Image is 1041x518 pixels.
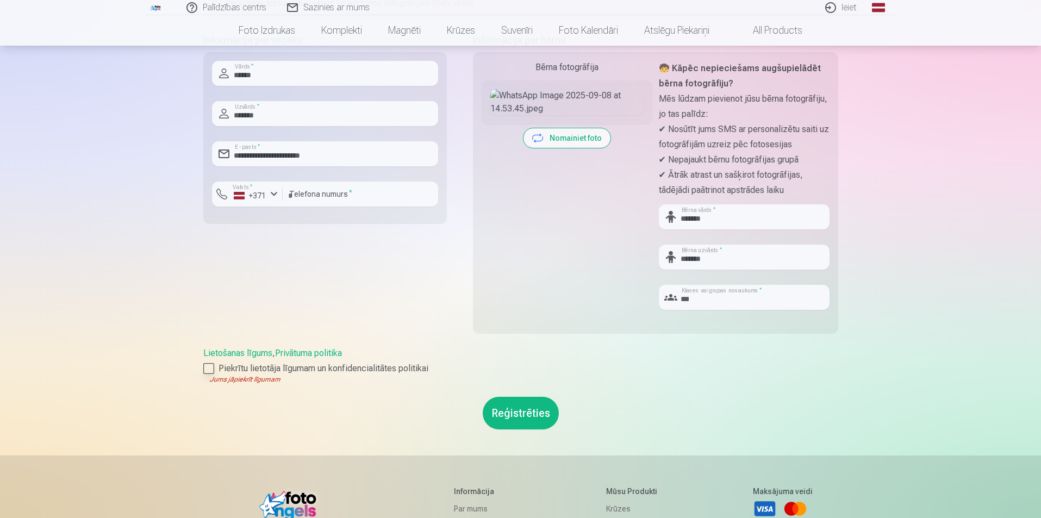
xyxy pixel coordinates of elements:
p: ✔ Nepajaukt bērnu fotogrāfijas grupā [659,152,830,167]
a: Par mums [454,501,517,516]
div: Jums jāpiekrīt līgumam [203,375,838,384]
a: Lietošanas līgums [203,348,272,358]
p: Mēs lūdzam pievienot jūsu bērna fotogrāfiju, jo tas palīdz: [659,91,830,122]
img: WhatsApp Image 2025-09-08 at 14.53.45.jpeg [490,89,644,115]
a: All products [722,15,815,46]
p: ✔ Ātrāk atrast un sašķirot fotogrāfijas, tādējādi paātrinot apstrādes laiku [659,167,830,198]
button: Reģistrēties [483,397,559,429]
a: Komplekti [308,15,375,46]
h5: Mūsu produkti [606,486,663,497]
a: Foto izdrukas [226,15,308,46]
a: Foto kalendāri [546,15,631,46]
h5: Maksājuma veidi [753,486,813,497]
h5: Informācija [454,486,517,497]
label: Valsts [229,183,256,191]
strong: 🧒 Kāpēc nepieciešams augšupielādēt bērna fotogrāfiju? [659,63,821,89]
div: Bērna fotogrāfija [482,61,652,74]
a: Krūzes [606,501,663,516]
a: Privātuma politika [275,348,342,358]
button: Valsts*+371 [212,182,283,207]
a: Suvenīri [488,15,546,46]
img: /fa1 [150,4,162,11]
a: Krūzes [434,15,488,46]
p: ✔ Nosūtīt jums SMS ar personalizētu saiti uz fotogrāfijām uzreiz pēc fotosesijas [659,122,830,152]
div: , [203,347,838,384]
label: Piekrītu lietotāja līgumam un konfidencialitātes politikai [203,362,838,375]
div: +371 [234,190,266,201]
a: Atslēgu piekariņi [631,15,722,46]
button: Nomainiet foto [523,128,610,148]
a: Magnēti [375,15,434,46]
